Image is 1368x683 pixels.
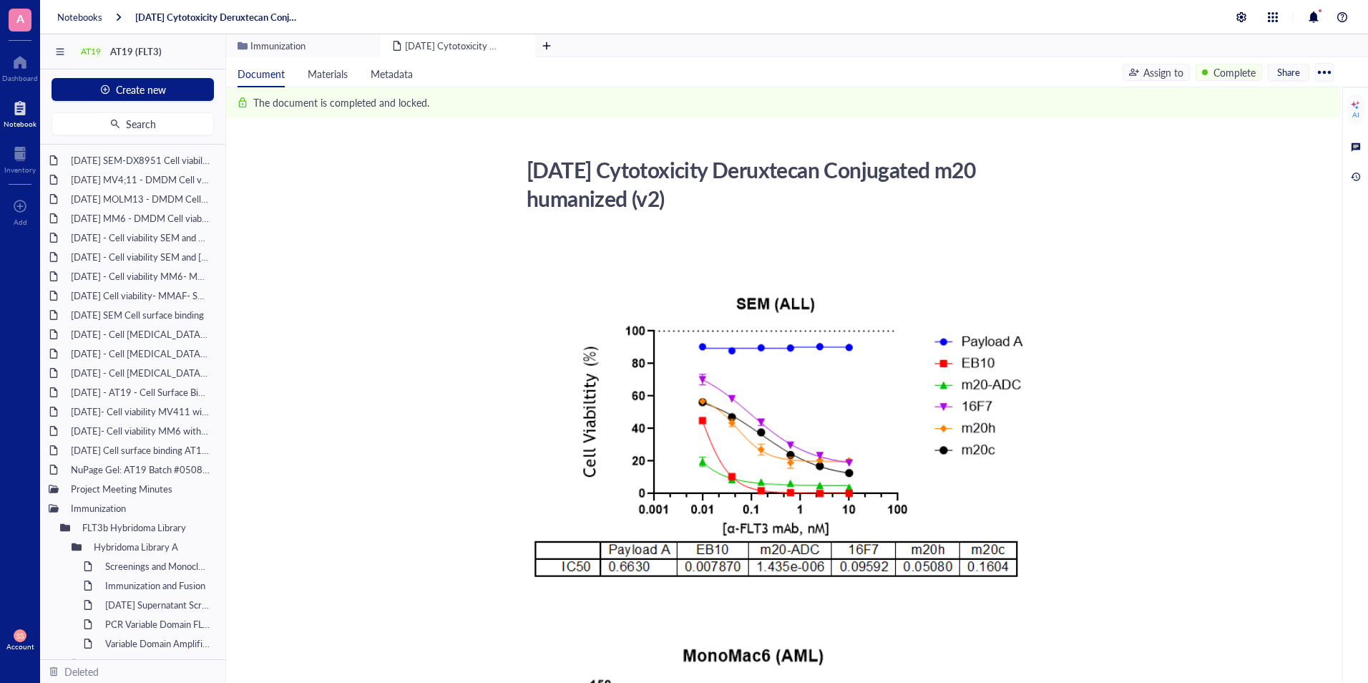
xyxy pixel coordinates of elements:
div: Hybridoma Library A [87,537,217,557]
div: Immunization [64,498,217,518]
div: [DATE] - AT19 - Cell Surface Binding assay on hFLT3 Transfected [MEDICAL_DATA] Cells (24 hours) [64,382,217,402]
div: AT19 [81,47,101,57]
div: Inventory [4,165,36,174]
div: [DATE] Cell surface binding AT19 on SEM, RS411 and MV411 cell line [64,440,217,460]
div: FLT3b Hybridoma Library [76,518,217,538]
div: [DATE] - Cell [MEDICAL_DATA]- MV4,11 (AML cell line) [64,363,217,383]
div: [DATE] - Cell [MEDICAL_DATA]- MOLM-13 (AML cell line) [64,324,217,344]
img: genemod-experiment-image [526,282,1035,586]
span: Share [1277,66,1300,79]
div: Assign to [1143,64,1183,80]
div: [DATE] Cell viability- MMAF- SEM and MV4,11 [64,286,217,306]
div: Variable Domain Amplification Gels [99,634,217,654]
button: Create new [52,78,214,101]
div: NuPage Gel: AT19 Batch #050825, #051625 [64,460,217,480]
div: [DATE] Cytotoxicity Deruxtecan Conjugated m20 humanized (v2) [520,152,1030,216]
a: [DATE] Cytotoxicity Deruxtecan Conjugated m20 humanized (v2) [135,11,297,24]
div: [DATE] SEM-DX8951 Cell viability [64,150,217,170]
a: Dashboard [2,51,38,82]
div: [DATE] - Cell viability SEM and RS; 411- DMDM with Fc block (needs to be completed) [64,228,217,248]
div: Project Meeting Minutes [64,479,217,499]
div: The document is completed and locked. [253,95,429,110]
div: [DATE] MOLM13 - DMDM Cell viability [64,189,217,209]
div: [DATE] SEM Cell surface binding [64,305,217,325]
div: [DATE] - Cell [MEDICAL_DATA]- MOLM-13 (AML cell line) [64,344,217,364]
div: [DATE] - Cell viability SEM and [GEOGRAPHIC_DATA]; 411- DMDM [64,247,217,267]
span: Metadata [371,67,413,81]
div: [DATE] - Cell viability MM6- MMAF [64,266,217,286]
div: Deleted [64,664,99,679]
div: Notebook [4,120,36,128]
div: Screenings and Monoclonality [99,556,217,576]
button: Search [52,112,214,135]
div: PCR Variable Domain FLT3 Hybridoma Library A [99,614,217,634]
div: [DATE] MM6 - DMDM Cell viability [64,208,217,228]
span: Create new [116,84,166,95]
a: Inventory [4,142,36,174]
div: [DATE]- Cell viability MV411 with and without IgG Blocking - DX8951 [64,402,217,422]
span: Document [238,67,285,81]
div: AI [1352,110,1359,119]
a: Notebook [4,97,36,128]
div: [DATE]- Cell viability MM6 with and without IgG Blocking - DX8951 [64,421,217,441]
div: Antibody Solutions [87,653,217,673]
div: Account [6,642,34,651]
div: Add [14,218,27,226]
div: [DATE] MV4;11 - DMDM Cell viability [64,170,217,190]
button: Share [1268,64,1309,81]
div: Immunization and Fusion [99,576,217,596]
span: AT19 (FLT3) [110,44,162,58]
a: Notebooks [57,11,102,24]
span: A [16,9,24,27]
div: [DATE] Supernatant Screening Binding FLT3 Library-A [99,595,217,615]
span: SS [16,631,24,640]
span: Materials [308,67,348,81]
div: Complete [1213,64,1256,80]
div: Dashboard [2,74,38,82]
span: Search [126,118,156,130]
